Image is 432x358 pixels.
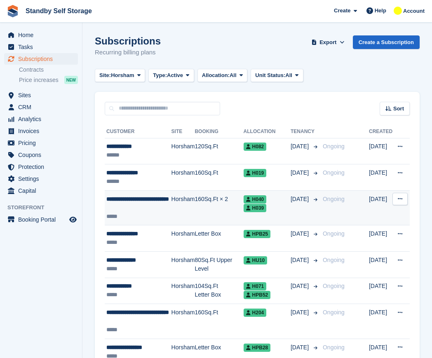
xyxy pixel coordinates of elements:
td: Horsham [171,138,195,164]
span: Storefront [7,204,82,212]
span: Invoices [18,125,68,137]
td: [DATE] [369,190,392,225]
span: [DATE] [291,195,310,204]
span: Account [403,7,425,15]
h1: Subscriptions [95,35,161,47]
p: Recurring billing plans [95,48,161,57]
button: Site: Horsham [95,69,145,82]
a: menu [4,125,78,137]
span: Ongoing [323,344,345,351]
span: Active [167,71,183,80]
a: Contracts [19,66,78,74]
td: 104Sq.Ft Letter Box [195,278,243,304]
td: [DATE] [369,304,392,339]
span: HU10 [244,256,268,264]
span: H071 [244,282,267,290]
a: menu [4,89,78,101]
button: Export [310,35,346,49]
td: 160Sq.Ft [195,304,243,339]
a: menu [4,149,78,161]
span: HPB25 [244,230,271,238]
a: menu [4,113,78,125]
button: Type: Active [148,69,194,82]
td: [DATE] [369,252,392,278]
span: Unit Status: [255,71,285,80]
span: Ongoing [323,196,345,202]
td: Horsham [171,190,195,225]
span: Allocation: [202,71,230,80]
td: Horsham [171,278,195,304]
td: Horsham [171,225,195,252]
a: menu [4,161,78,173]
span: Ongoing [323,257,345,263]
span: [DATE] [291,168,310,177]
a: menu [4,173,78,185]
span: HPB52 [244,291,271,299]
th: Tenancy [291,125,319,138]
a: Preview store [68,215,78,225]
span: H019 [244,169,267,177]
span: Subscriptions [18,53,68,65]
span: Ongoing [323,143,345,150]
td: Horsham [171,252,195,278]
a: menu [4,29,78,41]
td: [DATE] [369,278,392,304]
span: [DATE] [291,256,310,264]
th: Allocation [244,125,291,138]
span: Capital [18,185,68,197]
a: Standby Self Storage [22,4,95,18]
span: H082 [244,143,267,151]
a: menu [4,53,78,65]
span: HPB28 [244,344,271,352]
th: Created [369,125,392,138]
span: Tasks [18,41,68,53]
span: [DATE] [291,343,310,352]
div: NEW [64,76,78,84]
a: menu [4,185,78,197]
span: Site: [99,71,111,80]
span: Protection [18,161,68,173]
td: [DATE] [369,225,392,252]
button: Allocation: All [197,69,248,82]
span: [DATE] [291,142,310,151]
span: Sites [18,89,68,101]
span: H040 [244,195,267,204]
td: [DATE] [369,164,392,191]
img: Glenn Fisher [394,7,402,15]
span: Help [375,7,386,15]
a: Create a Subscription [353,35,420,49]
span: Home [18,29,68,41]
th: Site [171,125,195,138]
td: 80Sq.Ft Upper Level [195,252,243,278]
a: menu [4,214,78,225]
span: Create [334,7,350,15]
span: All [285,71,292,80]
td: Letter Box [195,225,243,252]
td: 160Sq.Ft × 2 [195,190,243,225]
span: Type: [153,71,167,80]
span: Export [319,38,336,47]
span: H039 [244,204,267,212]
span: Booking Portal [18,214,68,225]
td: Horsham [171,164,195,191]
span: Ongoing [323,283,345,289]
span: Settings [18,173,68,185]
span: Price increases [19,76,59,84]
a: menu [4,41,78,53]
td: Horsham [171,304,195,339]
a: Price increases NEW [19,75,78,84]
button: Unit Status: All [251,69,303,82]
span: [DATE] [291,229,310,238]
span: Ongoing [323,309,345,316]
td: [DATE] [369,138,392,164]
span: Ongoing [323,230,345,237]
span: [DATE] [291,282,310,290]
span: Pricing [18,137,68,149]
span: All [230,71,237,80]
a: menu [4,137,78,149]
span: Coupons [18,149,68,161]
a: menu [4,101,78,113]
span: Sort [393,105,404,113]
td: 160Sq.Ft [195,164,243,191]
span: [DATE] [291,308,310,317]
